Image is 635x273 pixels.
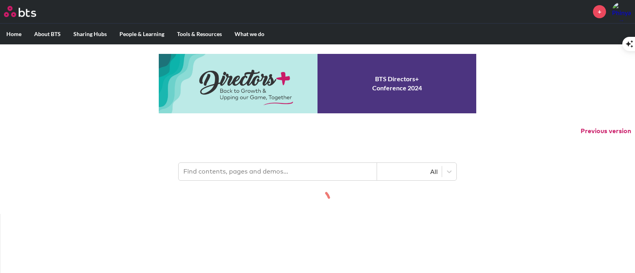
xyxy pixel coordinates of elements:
[113,24,171,44] label: People & Learning
[4,6,36,17] img: BTS Logo
[228,24,271,44] label: What we do
[28,24,67,44] label: About BTS
[67,24,113,44] label: Sharing Hubs
[179,163,377,180] input: Find contents, pages and demos...
[612,2,631,21] img: Phinyarphat Sereeviriyakul
[381,167,438,176] div: All
[4,6,51,17] a: Go home
[159,54,476,113] a: Conference 2024
[171,24,228,44] label: Tools & Resources
[581,127,631,136] button: Previous version
[593,5,606,18] a: +
[612,2,631,21] a: Profile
